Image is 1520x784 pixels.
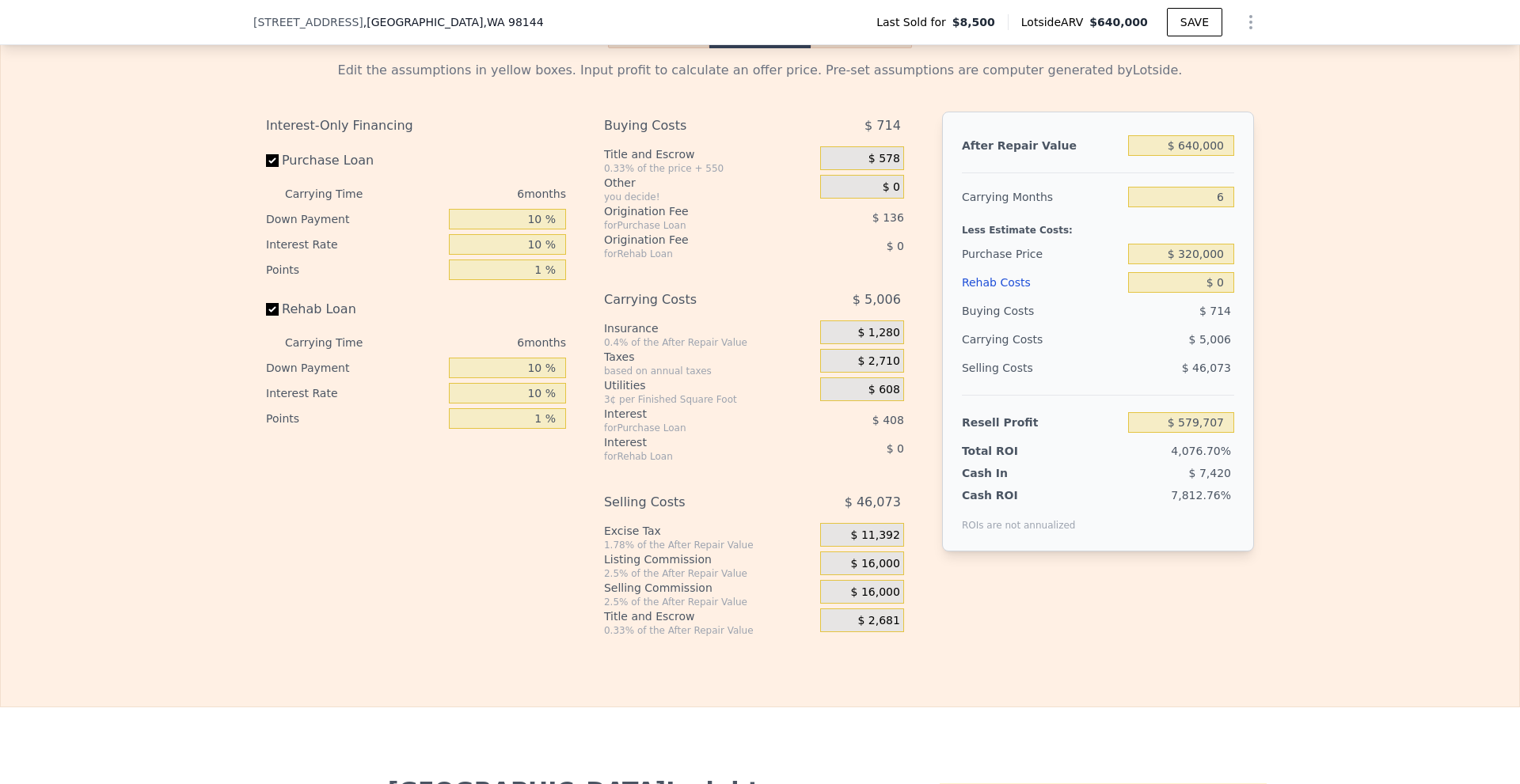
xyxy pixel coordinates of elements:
span: $ 578 [868,152,900,166]
div: Listing Commission [604,551,814,567]
div: Down Payment [266,206,443,232]
div: Rehab Costs [962,268,1122,297]
div: Interest-Only Financing [266,112,566,140]
div: for Purchase Loan [604,422,781,434]
div: Purchase Price [962,240,1122,268]
div: Selling Commission [604,580,814,596]
span: $ 11,392 [851,528,900,543]
span: $ 0 [887,240,904,252]
div: 6 months [394,330,566,355]
span: $ 608 [868,383,900,397]
div: Carrying Costs [962,325,1061,354]
div: Interest Rate [266,232,443,257]
div: Selling Costs [604,488,781,517]
span: $ 408 [872,414,904,426]
div: Buying Costs [604,112,781,140]
span: $640,000 [1089,16,1148,28]
div: 0.33% of the price + 550 [604,162,814,175]
div: Interest Rate [266,381,443,406]
span: $ 46,073 [845,488,901,517]
div: Other [604,175,814,191]
label: Rehab Loan [266,295,443,324]
div: Down Payment [266,355,443,381]
span: $ 46,073 [1182,362,1231,374]
div: for Purchase Loan [604,219,781,232]
span: Last Sold for [876,14,952,30]
div: Buying Costs [962,297,1122,325]
button: Show Options [1235,6,1267,38]
div: Cash In [962,465,1061,481]
div: After Repair Value [962,131,1122,160]
span: 7,812.76% [1171,489,1231,502]
span: 4,076.70% [1171,445,1231,457]
span: $ 16,000 [851,557,900,571]
span: $ 714 [864,112,901,140]
span: $ 0 [887,442,904,455]
div: Less Estimate Costs: [962,211,1234,240]
span: $ 2,710 [857,354,899,369]
span: $ 5,006 [1189,333,1231,346]
div: Utilities [604,377,814,393]
div: Origination Fee [604,232,781,248]
div: 3¢ per Finished Square Foot [604,393,814,406]
div: Cash ROI [962,487,1076,503]
div: for Rehab Loan [604,450,781,463]
div: Points [266,257,443,282]
div: Edit the assumptions in yellow boxes. Input profit to calculate an offer price. Pre-set assumptio... [266,61,1254,80]
span: $ 2,681 [857,614,899,628]
div: Carrying Time [285,330,388,355]
span: $ 16,000 [851,585,900,600]
div: based on annual taxes [604,365,814,377]
div: 0.4% of the After Repair Value [604,336,814,349]
div: ROIs are not annualized [962,503,1076,532]
div: Selling Costs [962,354,1122,382]
span: $8,500 [952,14,995,30]
div: Title and Escrow [604,608,814,624]
input: Rehab Loan [266,303,279,316]
div: Title and Escrow [604,146,814,162]
div: 2.5% of the After Repair Value [604,596,814,608]
div: Carrying Months [962,183,1122,211]
div: Resell Profit [962,408,1122,437]
span: $ 0 [883,180,900,195]
div: 1.78% of the After Repair Value [604,539,814,551]
input: Purchase Loan [266,154,279,167]
span: $ 136 [872,211,904,224]
span: , WA 98144 [483,16,543,28]
span: , [GEOGRAPHIC_DATA] [363,14,544,30]
span: $ 714 [1199,305,1231,317]
div: Excise Tax [604,523,814,539]
span: $ 7,420 [1189,467,1231,479]
div: for Rehab Loan [604,248,781,260]
div: Total ROI [962,443,1061,459]
div: Interest [604,434,781,450]
div: 0.33% of the After Repair Value [604,624,814,637]
span: [STREET_ADDRESS] [253,14,363,30]
div: 6 months [394,181,566,206]
div: Interest [604,406,781,422]
div: Carrying Costs [604,286,781,314]
label: Purchase Loan [266,146,443,175]
div: you decide! [604,191,814,203]
div: Carrying Time [285,181,388,206]
div: Insurance [604,320,814,336]
span: $ 1,280 [857,326,899,340]
button: SAVE [1167,8,1222,36]
div: Points [266,406,443,431]
span: $ 5,006 [853,286,901,314]
div: Taxes [604,349,814,365]
div: Origination Fee [604,203,781,219]
div: 2.5% of the After Repair Value [604,567,814,580]
span: Lotside ARV [1021,14,1089,30]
